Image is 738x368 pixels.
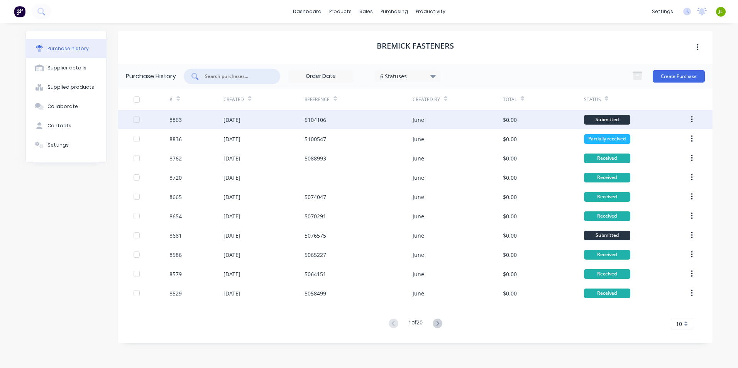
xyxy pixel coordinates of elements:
div: 8665 [169,193,182,201]
div: 8654 [169,212,182,220]
div: Purchase history [47,45,89,52]
div: 5065227 [305,251,326,259]
div: 8863 [169,116,182,124]
div: June [413,212,424,220]
div: [DATE] [223,289,240,297]
div: Received [584,173,630,182]
img: Factory [14,6,25,17]
div: Received [584,289,630,298]
input: Order Date [288,71,353,82]
div: [DATE] [223,174,240,182]
div: settings [648,6,677,17]
div: $0.00 [503,270,517,278]
div: Reference [305,96,330,103]
div: Settings [47,142,69,149]
div: Purchase History [126,72,176,81]
div: Received [584,269,630,279]
div: 8579 [169,270,182,278]
div: June [413,174,424,182]
button: Settings [26,135,106,155]
span: 10 [676,320,682,328]
div: Partially received [584,134,630,144]
div: $0.00 [503,212,517,220]
div: 5058499 [305,289,326,297]
div: Supplied products [47,84,94,91]
div: June [413,193,424,201]
div: [DATE] [223,231,240,240]
div: 6 Statuses [380,72,435,80]
div: productivity [412,6,449,17]
div: [DATE] [223,212,240,220]
div: [DATE] [223,135,240,143]
div: Supplier details [47,64,86,71]
div: $0.00 [503,193,517,201]
span: JL [719,8,723,15]
input: Search purchases... [204,73,268,80]
div: Received [584,211,630,221]
div: June [413,289,424,297]
div: # [169,96,173,103]
div: $0.00 [503,154,517,162]
button: Supplied products [26,78,106,97]
div: Created [223,96,244,103]
div: 5104106 [305,116,326,124]
div: purchasing [377,6,412,17]
div: June [413,231,424,240]
div: 1 of 20 [408,318,423,329]
div: 5100547 [305,135,326,143]
div: Submitted [584,231,630,240]
div: Received [584,250,630,260]
div: 8836 [169,135,182,143]
div: Received [584,154,630,163]
div: [DATE] [223,154,240,162]
div: Status [584,96,601,103]
button: Collaborate [26,97,106,116]
div: 5064151 [305,270,326,278]
button: Contacts [26,116,106,135]
div: Received [584,192,630,202]
div: Collaborate [47,103,78,110]
div: $0.00 [503,174,517,182]
div: June [413,251,424,259]
div: products [325,6,355,17]
div: $0.00 [503,251,517,259]
div: 8720 [169,174,182,182]
div: 5088993 [305,154,326,162]
div: $0.00 [503,231,517,240]
div: 5070291 [305,212,326,220]
div: sales [355,6,377,17]
div: 8681 [169,231,182,240]
div: Submitted [584,115,630,125]
div: June [413,135,424,143]
div: $0.00 [503,116,517,124]
h1: Bremick Fasteners [377,41,454,51]
div: $0.00 [503,135,517,143]
button: Purchase history [26,39,106,58]
div: 8762 [169,154,182,162]
button: Supplier details [26,58,106,78]
div: June [413,116,424,124]
div: 8529 [169,289,182,297]
a: dashboard [289,6,325,17]
div: 5076575 [305,231,326,240]
div: Created By [413,96,440,103]
div: [DATE] [223,116,240,124]
div: June [413,270,424,278]
div: $0.00 [503,289,517,297]
div: [DATE] [223,251,240,259]
div: June [413,154,424,162]
button: Create Purchase [653,70,705,83]
div: 8586 [169,251,182,259]
div: 5074047 [305,193,326,201]
div: Total [503,96,517,103]
div: Contacts [47,122,71,129]
div: [DATE] [223,270,240,278]
div: [DATE] [223,193,240,201]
